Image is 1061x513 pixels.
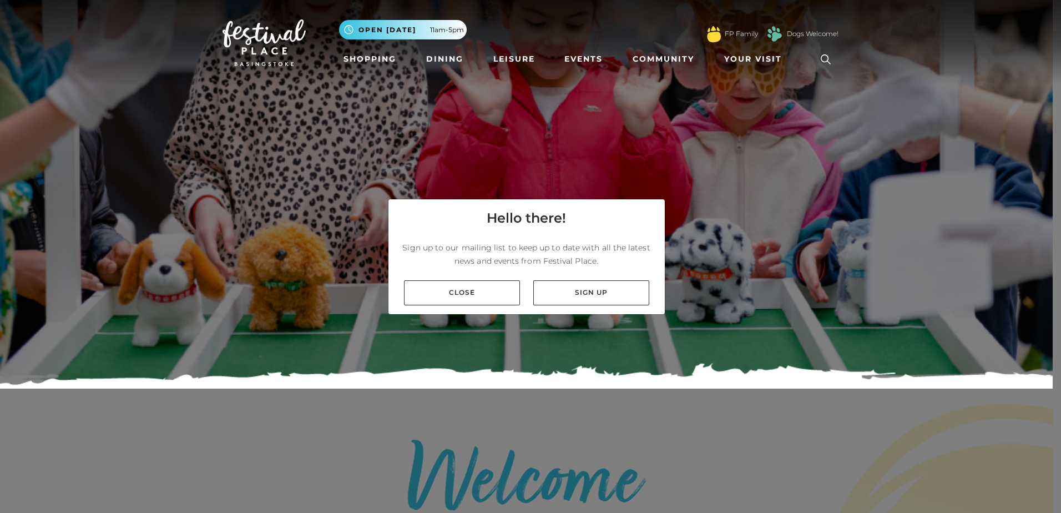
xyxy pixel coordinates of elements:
[487,208,566,228] h4: Hello there!
[560,49,607,69] a: Events
[339,20,467,39] button: Open [DATE] 11am-5pm
[725,29,758,39] a: FP Family
[720,49,792,69] a: Your Visit
[724,53,782,65] span: Your Visit
[339,49,401,69] a: Shopping
[533,280,649,305] a: Sign up
[422,49,468,69] a: Dining
[223,19,306,66] img: Festival Place Logo
[430,25,464,35] span: 11am-5pm
[787,29,838,39] a: Dogs Welcome!
[358,25,416,35] span: Open [DATE]
[628,49,699,69] a: Community
[397,241,656,268] p: Sign up to our mailing list to keep up to date with all the latest news and events from Festival ...
[489,49,539,69] a: Leisure
[404,280,520,305] a: Close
